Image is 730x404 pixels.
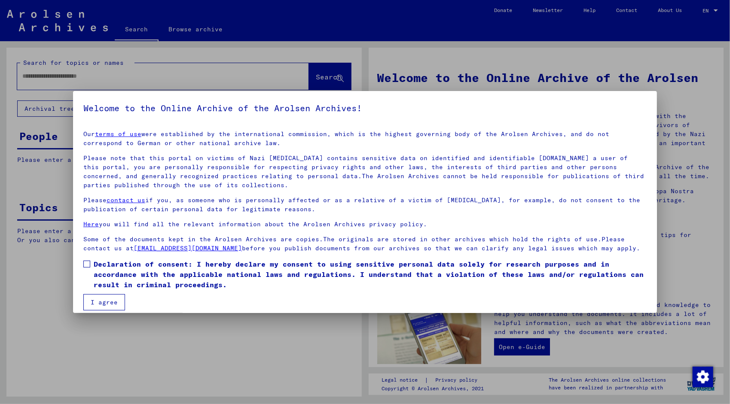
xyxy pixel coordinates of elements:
[94,259,647,290] span: Declaration of consent: I hereby declare my consent to using sensitive personal data solely for r...
[83,235,647,253] p: Some of the documents kept in the Arolsen Archives are copies.The originals are stored in other a...
[83,294,125,310] button: I agree
[692,366,713,387] div: Change consent
[83,220,99,228] a: Here
[83,220,647,229] p: you will find all the relevant information about the Arolsen Archives privacy policy.
[83,130,647,148] p: Our were established by the international commission, which is the highest governing body of the ...
[693,367,713,387] img: Change consent
[83,154,647,190] p: Please note that this portal on victims of Nazi [MEDICAL_DATA] contains sensitive data on identif...
[134,244,242,252] a: [EMAIL_ADDRESS][DOMAIN_NAME]
[95,130,141,138] a: terms of use
[83,101,647,115] h5: Welcome to the Online Archive of the Arolsen Archives!
[107,196,145,204] a: contact us
[83,196,647,214] p: Please if you, as someone who is personally affected or as a relative of a victim of [MEDICAL_DAT...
